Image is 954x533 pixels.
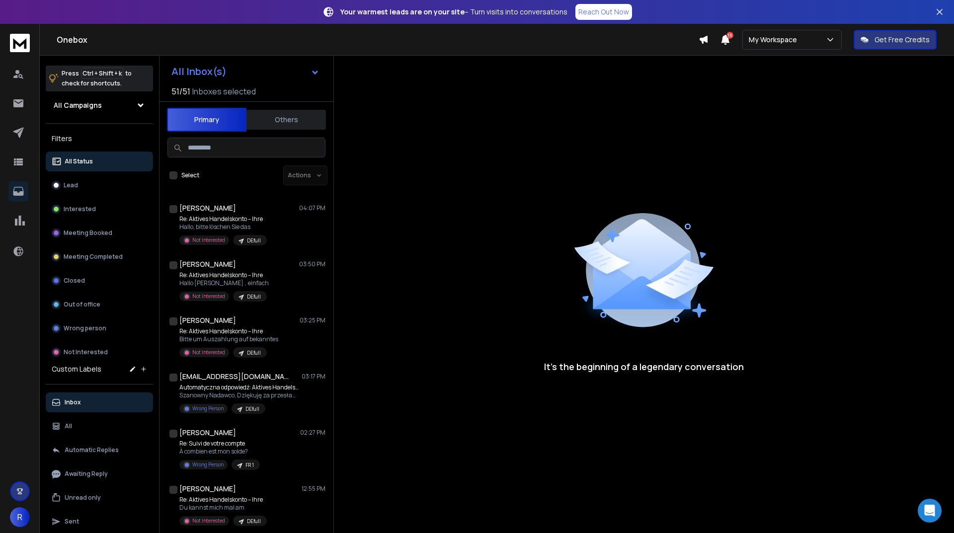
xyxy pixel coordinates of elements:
button: Unread only [46,488,153,508]
button: Inbox [46,392,153,412]
p: Not Interested [192,517,225,525]
button: All Inbox(s) [163,62,327,81]
p: Interested [64,205,96,213]
p: 03:25 PM [300,316,325,324]
h1: All Campaigns [54,100,102,110]
button: Get Free Credits [854,30,937,50]
button: Out of office [46,295,153,314]
p: My Workspace [749,35,801,45]
button: Sent [46,512,153,532]
img: logo [10,34,30,52]
p: Not Interested [192,293,225,300]
p: Hallo [PERSON_NAME] , einfach [179,279,269,287]
button: All Status [46,152,153,171]
p: Automatyczna odpowiedź: Aktives Handelskonto – [179,383,299,391]
p: Get Free Credits [874,35,930,45]
h1: [PERSON_NAME] [179,428,236,438]
p: Re: Aktives Handelskonto – Ihre [179,271,269,279]
p: Reach Out Now [578,7,629,17]
button: Primary [167,108,246,132]
button: Closed [46,271,153,291]
p: All [65,422,72,430]
p: Re: Aktives Handelskonto – Ihre [179,215,267,223]
p: Meeting Completed [64,253,123,261]
button: All Campaigns [46,95,153,115]
button: Interested [46,199,153,219]
button: All [46,416,153,436]
p: Meeting Booked [64,229,112,237]
p: Closed [64,277,85,285]
button: Meeting Booked [46,223,153,243]
p: Re: Aktives Handelskonto – Ihre [179,496,267,504]
p: À combien est mon solde? [179,448,260,456]
p: DEfull [247,293,261,301]
p: Out of office [64,301,100,308]
h3: Inboxes selected [192,85,256,97]
p: Szanowny Nadawco, Dziękuję za przesłanie e-maila. [179,391,299,399]
p: Inbox [65,398,81,406]
p: 02:27 PM [300,429,325,437]
h1: [PERSON_NAME] [179,259,236,269]
p: Re: Suivi de votre compte [179,440,260,448]
p: Awaiting Reply [65,470,108,478]
span: 15 [726,32,733,39]
button: R [10,507,30,527]
p: All Status [65,157,93,165]
button: Meeting Completed [46,247,153,267]
p: Wrong Person [192,405,224,412]
p: Re: Aktives Handelskonto – Ihre [179,327,278,335]
p: Wrong person [64,324,106,332]
span: Ctrl + Shift + k [81,68,123,79]
p: DEfull [247,349,261,357]
h1: [PERSON_NAME] [179,315,236,325]
p: FR 1 [245,461,254,469]
p: 04:07 PM [299,204,325,212]
button: Lead [46,175,153,195]
h1: [PERSON_NAME] [179,484,236,494]
p: Sent [65,518,79,526]
p: Du kannst mich mal am [179,504,267,512]
p: – Turn visits into conversations [340,7,567,17]
button: Not Interested [46,342,153,362]
span: 51 / 51 [171,85,190,97]
p: Automatic Replies [65,446,119,454]
a: Reach Out Now [575,4,632,20]
button: Wrong person [46,318,153,338]
p: Bitte um Auszahlung auf bekanntes [179,335,278,343]
p: 03:17 PM [302,373,325,381]
h1: [PERSON_NAME] [179,203,236,213]
button: Automatic Replies [46,440,153,460]
p: Unread only [65,494,101,502]
p: It’s the beginning of a legendary conversation [544,360,744,374]
button: Others [246,109,326,131]
h3: Filters [46,132,153,146]
div: Open Intercom Messenger [918,499,942,523]
h1: [EMAIL_ADDRESS][DOMAIN_NAME] [179,372,289,381]
p: Press to check for shortcuts. [62,69,132,88]
p: Wrong Person [192,461,224,468]
p: DEfull [245,405,259,413]
p: Not Interested [192,236,225,244]
strong: Your warmest leads are on your site [340,7,465,16]
p: 12:55 PM [302,485,325,493]
button: Awaiting Reply [46,464,153,484]
p: DEfull [247,237,261,244]
p: Not Interested [192,349,225,356]
h1: All Inbox(s) [171,67,227,76]
p: Hallo, bitte löschen Sie das [179,223,267,231]
p: 03:50 PM [299,260,325,268]
p: Not Interested [64,348,108,356]
label: Select [181,171,199,179]
h1: Onebox [57,34,699,46]
p: Lead [64,181,78,189]
h3: Custom Labels [52,364,101,374]
p: DEfull [247,518,261,525]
